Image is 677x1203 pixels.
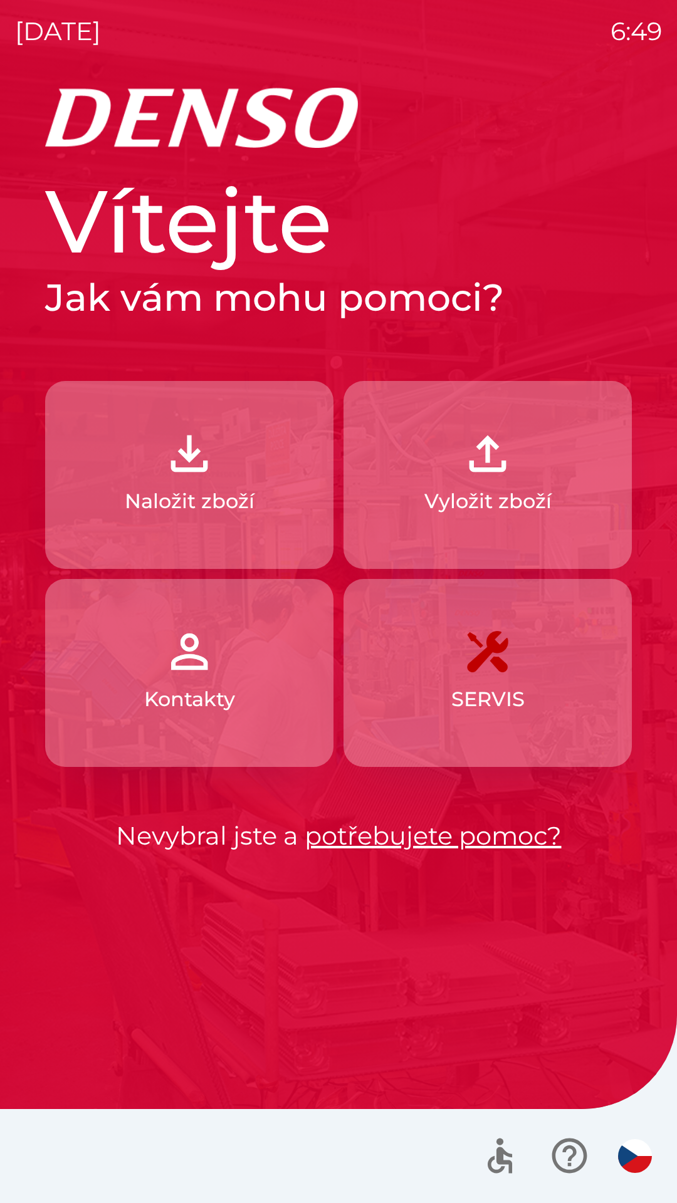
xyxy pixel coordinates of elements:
[162,624,217,679] img: 072f4d46-cdf8-44b2-b931-d189da1a2739.png
[344,579,632,767] button: SERVIS
[451,684,525,714] p: SERVIS
[45,168,632,274] h1: Vítejte
[15,13,101,50] p: [DATE]
[344,381,632,569] button: Vyložit zboží
[125,486,255,516] p: Naložit zboží
[611,13,662,50] p: 6:49
[305,820,562,851] a: potřebujete pomoc?
[45,274,632,321] h2: Jak vám mohu pomoci?
[45,817,632,855] p: Nevybral jste a
[460,426,515,481] img: 2fb22d7f-6f53-46d3-a092-ee91fce06e5d.png
[45,579,333,767] button: Kontakty
[618,1139,652,1173] img: cs flag
[45,88,632,148] img: Logo
[162,426,217,481] img: 918cc13a-b407-47b8-8082-7d4a57a89498.png
[45,381,333,569] button: Naložit zboží
[424,486,552,516] p: Vyložit zboží
[460,624,515,679] img: 7408382d-57dc-4d4c-ad5a-dca8f73b6e74.png
[144,684,235,714] p: Kontakty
